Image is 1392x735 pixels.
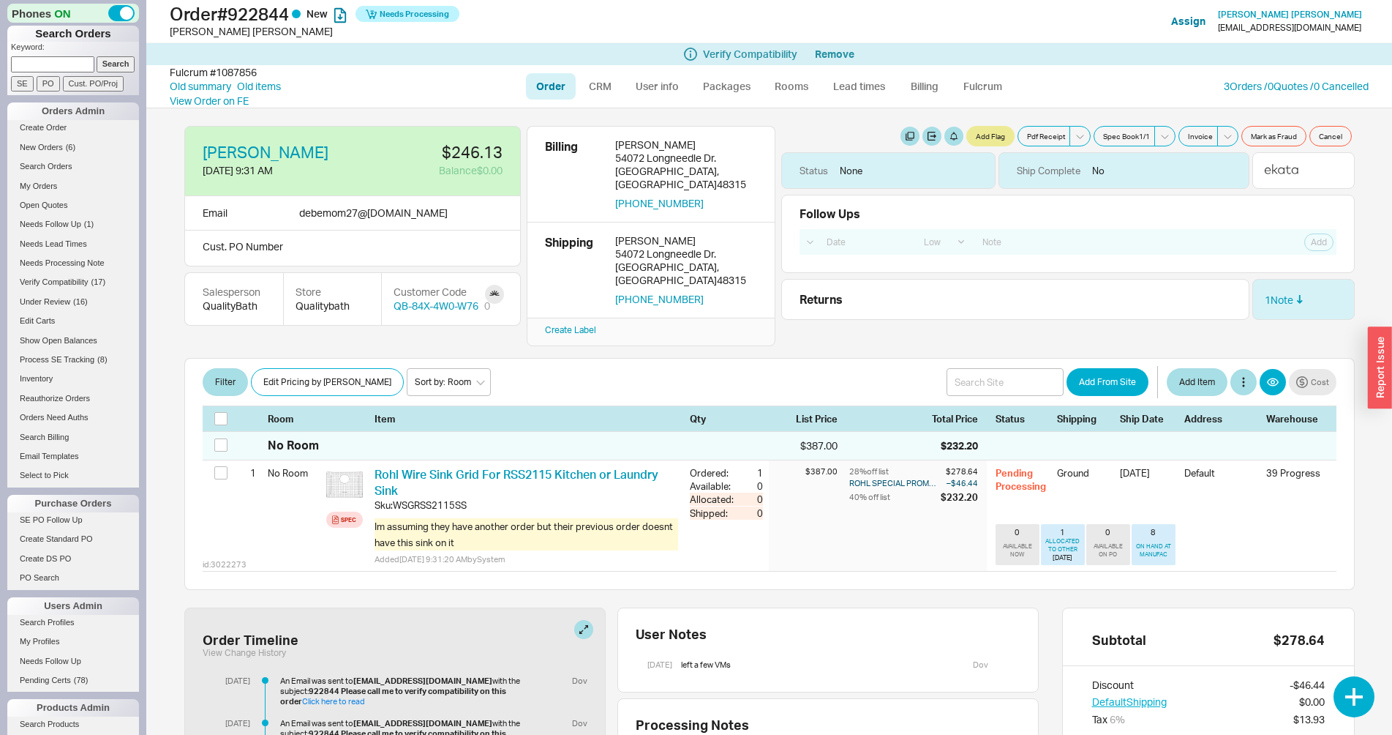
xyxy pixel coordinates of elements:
div: Returns [800,291,1243,307]
span: Cancel [1319,130,1342,142]
span: ( 8 ) [97,355,107,364]
a: Inventory [7,371,139,387]
div: Room [268,412,320,425]
button: Add From Site [1066,368,1148,396]
div: ROHL SPECIAL PROMOTION [849,477,938,489]
div: $387.00 [769,466,838,477]
a: 1Note [1265,293,1303,307]
div: Discount [1092,678,1167,693]
div: [DATE] [1053,553,1072,563]
span: Add Item [1179,373,1215,391]
div: left a few VMs [681,655,899,674]
a: Search Orders [7,159,139,174]
span: Add Flag [976,130,1005,142]
a: Edit Carts [7,313,139,329]
div: 8 [1151,527,1156,537]
div: debemom27 @ [DOMAIN_NAME] [299,205,448,221]
div: 39 Progress [1266,466,1325,480]
div: Balance $0.00 [362,163,503,178]
span: Needs Processing [380,4,449,24]
div: 1 [238,460,256,485]
a: CRM [579,73,622,100]
a: Needs Processing Note [7,255,139,271]
div: Shipping [1057,412,1111,425]
h1: Order # 922844 [170,4,700,24]
a: Orders Need Auths [7,410,139,425]
span: Needs Processing Note [20,258,105,267]
div: Processing Notes [636,717,1020,733]
span: Needs Follow Up [20,220,81,228]
div: $387.00 [769,439,838,453]
button: Remove [815,48,854,60]
div: Ground [1057,466,1111,524]
button: Invoice [1178,126,1218,146]
a: Packages [693,73,761,100]
div: Tax [1092,712,1167,727]
div: Fulcrum # 1087856 [170,65,257,80]
div: 1 [737,466,763,480]
button: Add Item [1167,368,1227,396]
div: 54072 Longneedle Dr. [615,152,757,165]
div: 0 [1105,527,1110,537]
div: $13.93 [1293,712,1325,727]
div: [DATE] [214,718,250,728]
div: Sku: [375,499,393,512]
div: Orders Admin [7,102,139,120]
button: DefaultShipping [1092,695,1167,709]
div: 0 [1015,527,1020,537]
button: Needs Processing [355,6,459,22]
button: [PHONE_NUMBER] [615,197,704,210]
div: $278.64 [1274,632,1325,648]
span: Process SE Tracking [20,355,94,364]
div: Qty [690,412,763,425]
span: New [306,7,328,20]
a: My Profiles [7,634,139,649]
span: New Orders [20,143,63,152]
div: No Room [268,437,319,453]
a: Rohl Wire Sink Grid For RSS2115 Kitchen or Laundry Sink [375,467,658,498]
div: Dov [566,718,587,728]
div: 0 [484,299,490,313]
button: View Change History [203,648,286,658]
button: Mark as Fraud [1241,126,1306,146]
div: [GEOGRAPHIC_DATA] , [GEOGRAPHIC_DATA] 48315 [615,165,757,191]
div: Email [203,205,227,221]
div: Customer Code [394,285,490,299]
b: 922844 Please call me to verify compatibility on this order [280,686,508,706]
div: Pending Processing [996,466,1048,524]
button: Assign [1171,14,1205,29]
button: Add Flag [966,126,1015,146]
a: Create Order [7,120,139,135]
input: SE [11,76,34,92]
a: New Orders(6) [7,140,139,155]
div: Users Admin [7,597,139,615]
div: Address [1184,412,1257,425]
div: 54072 Longneedle Dr. [615,247,757,261]
div: QualityBath [203,299,266,313]
span: Pending Certs [20,676,71,684]
b: [EMAIL_ADDRESS][DOMAIN_NAME] [353,676,492,686]
div: 1 Note [1265,293,1303,307]
a: [PERSON_NAME] [203,144,328,160]
input: Search Site [947,368,1064,396]
div: Added [DATE] 9:31:20 AM by System [375,553,678,565]
span: [PERSON_NAME] [PERSON_NAME] [1218,9,1362,20]
div: Cust. PO Number [184,231,521,266]
a: View Order on FE [170,94,249,107]
button: Add [1304,234,1333,251]
div: WSGRSS2115SS [393,499,467,512]
a: Needs Lead Times [7,236,139,252]
a: Search Products [7,717,139,732]
span: Filter [215,373,236,391]
span: Spec Book 1 / 1 [1103,130,1150,142]
div: Follow Ups [800,207,860,220]
button: Pdf Receipt [1017,126,1070,146]
div: Purchase Orders [7,495,139,512]
span: Edit Pricing by [PERSON_NAME] [263,373,391,391]
a: Create Standard PO [7,531,139,547]
a: [PERSON_NAME] [PERSON_NAME] [1218,10,1362,20]
div: $246.13 [362,144,503,160]
a: Create Label [545,324,596,335]
a: Fulcrum [953,73,1013,100]
b: [EMAIL_ADDRESS][DOMAIN_NAME] [353,718,492,728]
